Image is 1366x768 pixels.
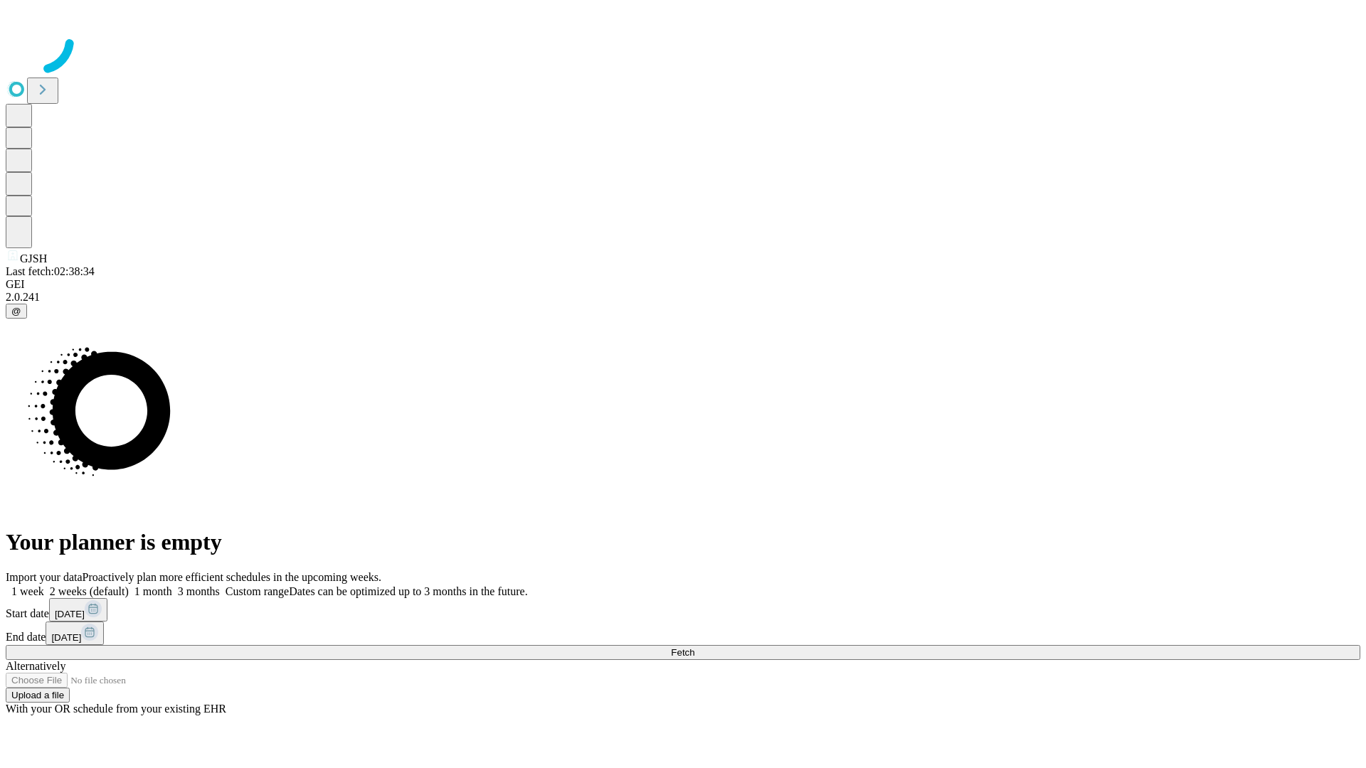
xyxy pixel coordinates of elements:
[83,571,381,583] span: Proactively plan more efficient schedules in the upcoming weeks.
[226,585,289,597] span: Custom range
[49,598,107,622] button: [DATE]
[6,278,1360,291] div: GEI
[289,585,527,597] span: Dates can be optimized up to 3 months in the future.
[51,632,81,643] span: [DATE]
[20,252,47,265] span: GJSH
[671,647,694,658] span: Fetch
[11,306,21,316] span: @
[6,622,1360,645] div: End date
[178,585,220,597] span: 3 months
[6,571,83,583] span: Import your data
[6,291,1360,304] div: 2.0.241
[6,529,1360,555] h1: Your planner is empty
[11,585,44,597] span: 1 week
[50,585,129,597] span: 2 weeks (default)
[6,645,1360,660] button: Fetch
[6,660,65,672] span: Alternatively
[6,703,226,715] span: With your OR schedule from your existing EHR
[6,598,1360,622] div: Start date
[6,265,95,277] span: Last fetch: 02:38:34
[134,585,172,597] span: 1 month
[6,688,70,703] button: Upload a file
[55,609,85,619] span: [DATE]
[6,304,27,319] button: @
[46,622,104,645] button: [DATE]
